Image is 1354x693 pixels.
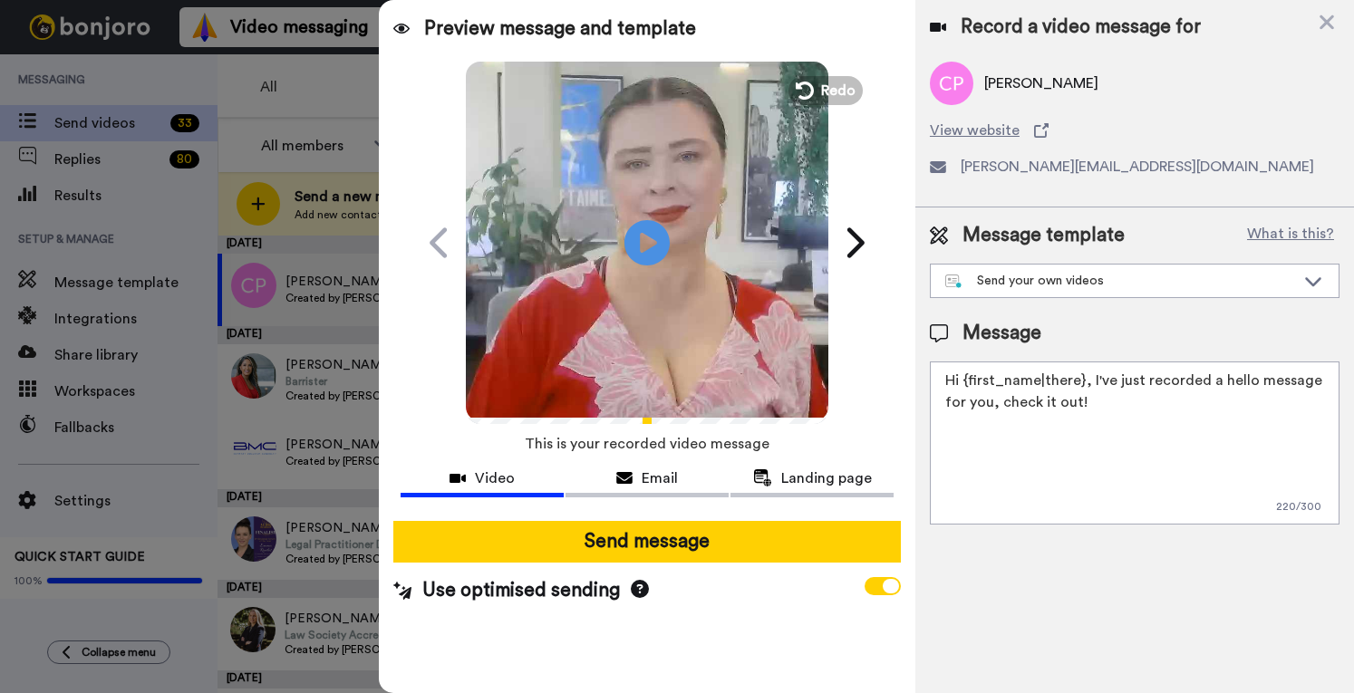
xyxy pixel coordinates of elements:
[422,577,620,604] span: Use optimised sending
[393,521,901,563] button: Send message
[962,320,1041,347] span: Message
[642,467,678,489] span: Email
[1242,222,1339,249] button: What is this?
[945,272,1295,290] div: Send your own videos
[525,424,769,464] span: This is your recorded video message
[930,120,1339,141] a: View website
[962,222,1125,249] span: Message template
[930,120,1020,141] span: View website
[930,361,1339,525] textarea: Hi {first_name|there}, I've just recorded a hello message for you, check it out!
[961,156,1314,178] span: [PERSON_NAME][EMAIL_ADDRESS][DOMAIN_NAME]
[475,467,515,489] span: Video
[945,274,962,289] img: nextgen-template.svg
[781,467,872,489] span: Landing page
